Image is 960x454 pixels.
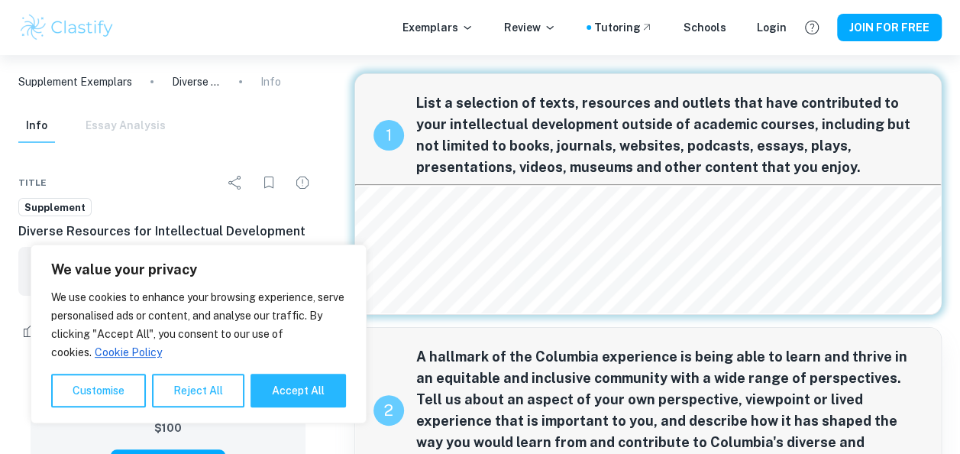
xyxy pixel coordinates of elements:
img: Clastify logo [18,12,115,43]
a: Cookie Policy [94,345,163,359]
a: Supplement Exemplars [18,73,132,90]
div: recipe [373,120,404,151]
p: Info [260,73,281,90]
div: We value your privacy [31,245,367,423]
a: Schools [684,19,726,36]
button: Info [18,109,55,143]
span: Supplement [19,200,91,216]
p: Exemplars [402,19,474,36]
p: Diverse Resources for Intellectual Development [172,73,221,90]
div: Bookmark [254,167,284,198]
button: Reject All [152,374,244,407]
div: recipe [373,395,404,426]
a: Login [757,19,787,36]
a: Tutoring [594,19,653,36]
div: Share [220,167,251,198]
button: Accept All [251,374,346,407]
span: Title [18,176,47,190]
div: Like [18,319,58,343]
span: List a selection of texts, resources and outlets that have contributed to your intellectual devel... [416,92,923,178]
button: Help and Feedback [799,15,825,41]
div: Report issue [287,167,318,198]
p: We use cookies to enhance your browsing experience, serve personalised ads or content, and analys... [51,288,346,362]
a: Supplement [18,198,92,217]
button: JOIN FOR FREE [837,14,942,41]
button: Customise [51,374,146,407]
h6: Diverse Resources for Intellectual Development [18,222,318,241]
p: We value your privacy [51,261,346,279]
p: Review [504,19,556,36]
